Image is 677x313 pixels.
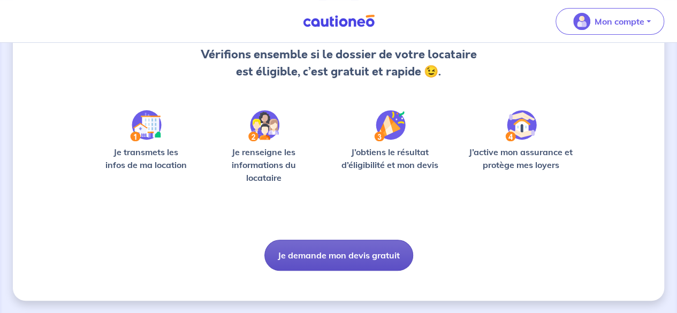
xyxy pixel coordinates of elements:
p: Je transmets les infos de ma location [98,146,193,171]
button: Je demande mon devis gratuit [264,240,413,271]
img: /static/c0a346edaed446bb123850d2d04ad552/Step-2.svg [248,110,279,141]
p: J’obtiens le résultat d’éligibilité et mon devis [334,146,446,171]
p: Vérifions ensemble si le dossier de votre locataire est éligible, c’est gratuit et rapide 😉. [199,46,478,80]
p: Mon compte [595,15,644,28]
button: illu_account_valid_menu.svgMon compte [556,8,664,35]
img: Cautioneo [299,14,379,28]
img: /static/bfff1cf634d835d9112899e6a3df1a5d/Step-4.svg [505,110,537,141]
p: Je renseigne les informations du locataire [210,146,317,184]
img: /static/90a569abe86eec82015bcaae536bd8e6/Step-1.svg [130,110,162,141]
p: J’active mon assurance et protège mes loyers [463,146,579,171]
img: illu_account_valid_menu.svg [573,13,590,30]
img: /static/f3e743aab9439237c3e2196e4328bba9/Step-3.svg [374,110,406,141]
